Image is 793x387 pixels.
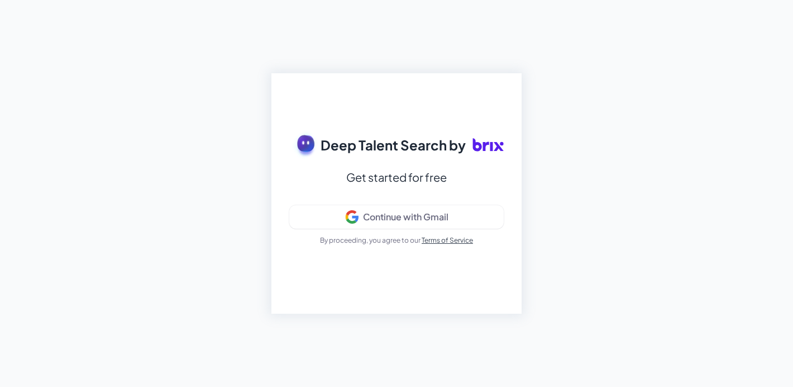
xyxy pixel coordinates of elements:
button: Continue with Gmail [289,205,504,229]
div: Continue with Gmail [363,211,448,223]
span: Deep Talent Search by [321,135,466,155]
a: Terms of Service [422,236,473,244]
div: Get started for free [346,167,447,187]
p: By proceeding, you agree to our [320,235,473,246]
